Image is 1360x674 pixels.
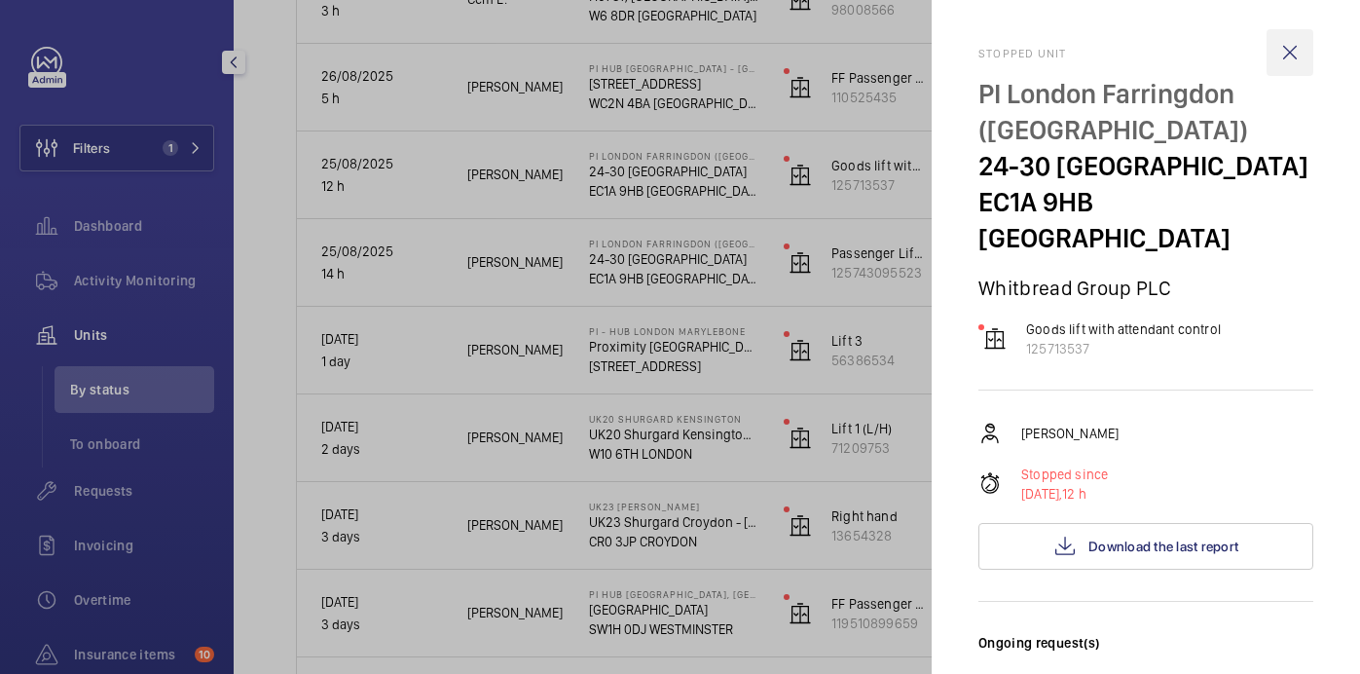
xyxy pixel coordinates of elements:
[1088,539,1238,554] span: Download the last report
[978,148,1313,184] p: 24-30 [GEOGRAPHIC_DATA]
[1021,486,1062,502] span: [DATE],
[1021,424,1119,443] p: [PERSON_NAME]
[978,276,1313,300] p: Whitbread Group PLC
[1021,465,1108,484] p: Stopped since
[978,523,1313,570] button: Download the last report
[978,184,1313,256] p: EC1A 9HB [GEOGRAPHIC_DATA]
[1026,339,1221,358] p: 125713537
[978,633,1313,672] h3: Ongoing request(s)
[983,327,1007,351] img: elevator.svg
[978,76,1313,148] p: PI London Farringdon ([GEOGRAPHIC_DATA])
[1026,319,1221,339] p: Goods lift with attendant control
[1021,484,1108,504] p: 12 h
[978,47,1313,60] h2: Stopped unit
